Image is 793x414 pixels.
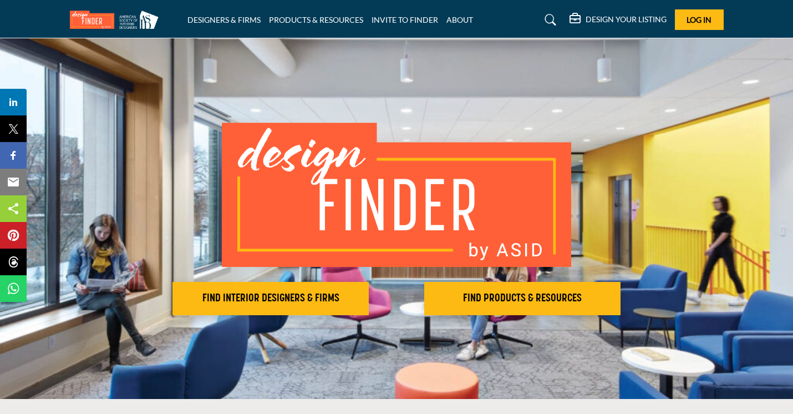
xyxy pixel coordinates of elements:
h5: DESIGN YOUR LISTING [586,14,667,24]
a: ABOUT [446,15,473,24]
div: DESIGN YOUR LISTING [570,13,667,27]
button: FIND INTERIOR DESIGNERS & FIRMS [172,282,369,315]
button: Log In [675,9,724,30]
button: FIND PRODUCTS & RESOURCES [424,282,621,315]
h2: FIND PRODUCTS & RESOURCES [428,292,617,305]
a: DESIGNERS & FIRMS [187,15,261,24]
a: PRODUCTS & RESOURCES [269,15,363,24]
h2: FIND INTERIOR DESIGNERS & FIRMS [176,292,365,305]
a: Search [534,11,563,29]
img: image [222,123,571,267]
span: Log In [687,15,711,24]
a: INVITE TO FINDER [372,15,438,24]
img: Site Logo [70,11,164,29]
